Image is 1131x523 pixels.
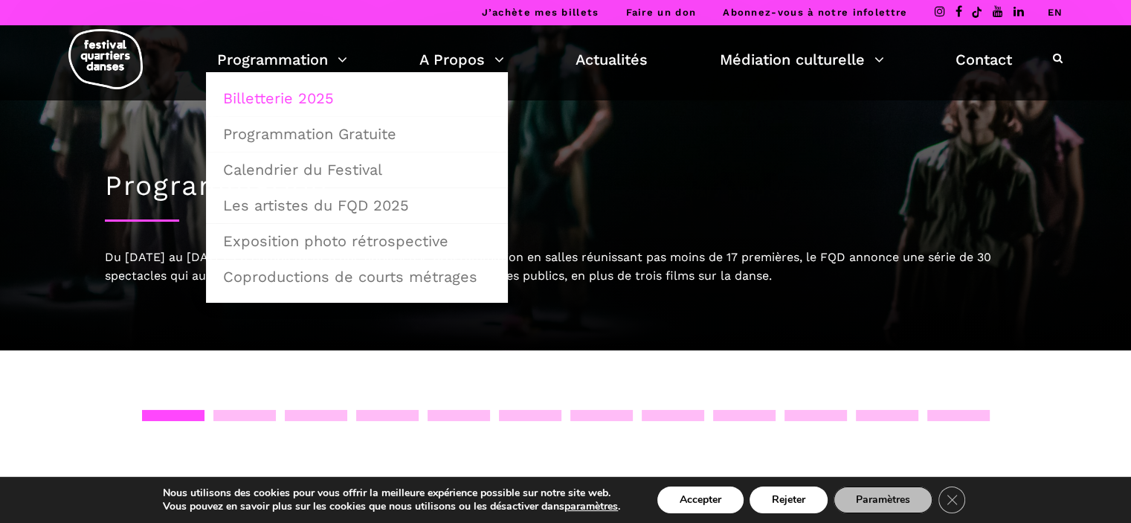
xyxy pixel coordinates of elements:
[214,153,500,187] a: Calendrier du Festival
[625,7,696,18] a: Faire un don
[214,81,500,115] a: Billetterie 2025
[419,47,504,72] a: A Propos
[105,170,1027,202] h1: Programmation
[214,260,500,294] a: Coproductions de courts métrages
[834,487,932,513] button: Paramètres
[723,7,907,18] a: Abonnez-vous à notre infolettre
[750,487,828,513] button: Rejeter
[163,500,620,513] p: Vous pouvez en savoir plus sur les cookies que nous utilisons ou les désactiver dans .
[956,47,1012,72] a: Contact
[481,7,599,18] a: J’achète mes billets
[163,487,620,500] p: Nous utilisons des cookies pour vous offrir la meilleure expérience possible sur notre site web.
[214,224,500,258] a: Exposition photo rétrospective
[217,47,347,72] a: Programmation
[214,117,500,151] a: Programmation Gratuite
[938,487,965,513] button: Close GDPR Cookie Banner
[576,47,648,72] a: Actualités
[214,188,500,222] a: Les artistes du FQD 2025
[1047,7,1063,18] a: EN
[68,29,143,89] img: logo-fqd-med
[657,487,744,513] button: Accepter
[105,248,1027,286] div: Du [DATE] au [DATE], en complément d’une audacieuse programmation en salles réunissant pas moins ...
[564,500,618,513] button: paramètres
[720,47,884,72] a: Médiation culturelle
